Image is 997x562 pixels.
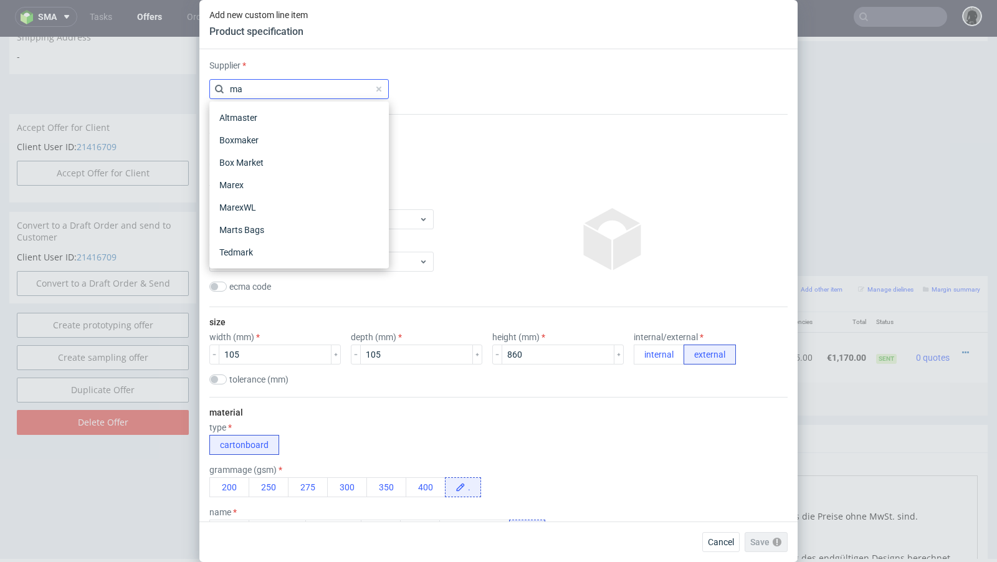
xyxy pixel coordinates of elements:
td: Enable flexible payments [213,90,360,115]
button: 300 [327,477,367,497]
span: Offer [213,252,234,262]
a: markdown [332,424,376,436]
th: Net Total [710,275,764,296]
div: Boxmaker [214,129,384,151]
button: Force CRM resync [213,199,341,212]
span: SPEC- 215209 [556,317,601,326]
small: Add other item [793,249,842,256]
button: Single payment (default) [363,64,581,81]
button: cartonboard [209,435,279,455]
span: . [465,478,480,497]
a: Create prototyping offer [17,276,189,301]
button: Kraftliner [249,520,306,540]
span: Add new custom line item [209,10,308,20]
a: Duplicate Offer [17,341,189,366]
span: Versand [349,361,371,374]
small: Add line item from VMA [636,249,712,256]
div: • Packhelp Zapier • Black • Eco • No foil [349,314,627,327]
button: 350 [366,477,406,497]
span: Sent [876,317,897,327]
label: Supplier [209,59,389,72]
label: type [209,422,232,432]
button: 400 [406,477,446,497]
label: size [209,317,226,327]
div: MarexWL [214,196,384,219]
label: internal/external [634,332,704,342]
td: €1,170.00 [818,295,871,346]
th: Design [206,275,292,296]
p: Client User ID: [17,214,189,227]
button: 275 [288,477,328,497]
button: GC1 [209,520,249,540]
td: Duplicate of (Offer ID) [213,168,360,198]
th: Total [818,275,871,296]
div: Accept Offer for Client [9,77,196,105]
label: material [209,407,243,417]
span: Mailer Box F59 [349,315,406,327]
td: Assumed delivery zipcode [213,31,360,62]
div: Tedmark [214,241,384,264]
img: Preview not available [582,208,644,270]
input: mm [502,345,614,364]
img: 4098924-eco-mailer-box-black-outside-87923 [218,301,280,341]
label: height (mm) [492,332,545,342]
div: Altmaster [214,107,384,129]
img: Hokodo [323,94,333,104]
td: Quote Request ID [213,115,360,144]
td: Payment [213,62,360,90]
button: 200 [209,477,249,497]
span: Dependencies [212,350,251,356]
label: grammage (gsm) [209,465,282,475]
input: Save [514,199,581,212]
th: Status [871,275,907,296]
td: €105.00 [664,356,710,379]
input: mm [360,345,473,364]
label: name [209,507,237,517]
td: €105.00 [764,295,818,346]
th: Quant. [632,275,664,296]
strong: 768692 [305,363,335,373]
div: Marex [214,174,384,196]
strong: 768620 [297,316,327,326]
th: Dependencies [764,275,818,296]
div: Box Market [214,151,384,174]
button: White top KL [439,520,510,540]
td: €1,065.00 [710,295,764,346]
div: Notes displayed below the Offer [206,388,988,416]
th: ID [292,275,344,296]
button: GC2 [400,520,440,540]
span: Cancel [708,538,734,546]
div: Marts Bags [214,219,384,241]
label: ecma code [229,282,271,292]
td: 1500 [632,295,664,346]
th: Name [344,275,632,296]
input: Convert to a Draft Order & Send [17,234,189,259]
td: 1 [632,356,664,379]
label: tolerance (mm) [229,374,289,384]
label: width (mm) [209,332,260,342]
span: - [17,14,189,26]
th: Unit Price [664,275,710,296]
label: depth (mm) [351,332,402,342]
span: . [530,520,545,539]
small: Add custom line item [718,249,786,256]
button: GZ (SBS) [305,520,361,540]
button: 250 [249,477,289,497]
a: Create sampling offer [17,308,189,333]
header: Product specification [209,25,308,39]
button: Cancel [702,532,740,552]
button: Accept Offer for Client [17,124,189,149]
div: Convert to a Draft Order and send to Customer [9,175,196,214]
td: €0.71 [664,295,710,346]
small: Margin summary [923,249,980,256]
button: GD2 [361,520,401,540]
input: mm [219,345,332,364]
input: Search... [209,79,389,99]
small: Add PIM line item [572,249,630,256]
a: 21416709 [77,104,117,116]
button: internal [634,345,684,364]
a: 21416709 [77,214,117,226]
p: Client User ID: [17,104,189,117]
button: external [684,345,736,364]
input: Delete Offer [17,373,189,398]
